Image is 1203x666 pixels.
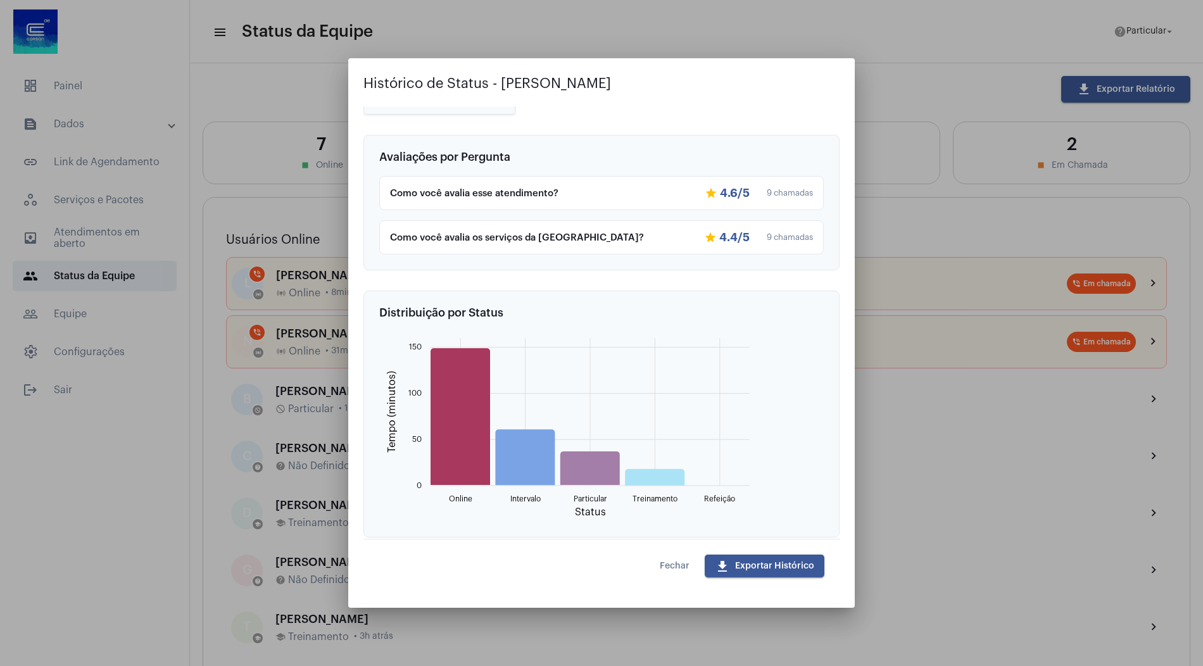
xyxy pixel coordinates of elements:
path: Particular 37 [560,451,620,485]
div: 9 chamadas [762,189,813,198]
button: Exportar Histórico [705,555,824,577]
div: 9 chamadas [762,233,813,242]
text: Treinamento [633,495,677,503]
mat-icon: download [715,559,730,574]
path: Intervalo 61 [495,429,555,485]
div: Como você avalia esse atendimento? [390,188,695,199]
div: Como você avalia os serviços da [GEOGRAPHIC_DATA]? [390,232,694,243]
text: 100 [408,389,422,397]
h2: Histórico de Status - [PERSON_NAME] [363,73,840,94]
text: Intervalo [510,495,541,503]
span: 4.4/5 [719,231,750,244]
path: Online 149 [431,348,490,485]
text: 0 [417,482,422,489]
span: Exportar Histórico [715,562,814,570]
text: 50 [412,436,422,443]
text: Refeição [704,495,735,503]
h3: Avaliações por Pergunta [379,151,824,163]
text: Online [449,495,472,503]
mat-icon: star [704,231,717,244]
text: Status [575,507,606,517]
text: 150 [409,344,422,351]
path: Treinamento 18 [625,469,684,486]
button: Fechar [650,555,700,577]
text: Particular [574,495,607,503]
h3: Distribuição por Status [379,306,824,319]
mat-icon: star [705,187,717,199]
text: Tempo (minutos) [387,371,397,453]
span: 4.6/5 [720,187,750,199]
span: Fechar [660,562,690,570]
